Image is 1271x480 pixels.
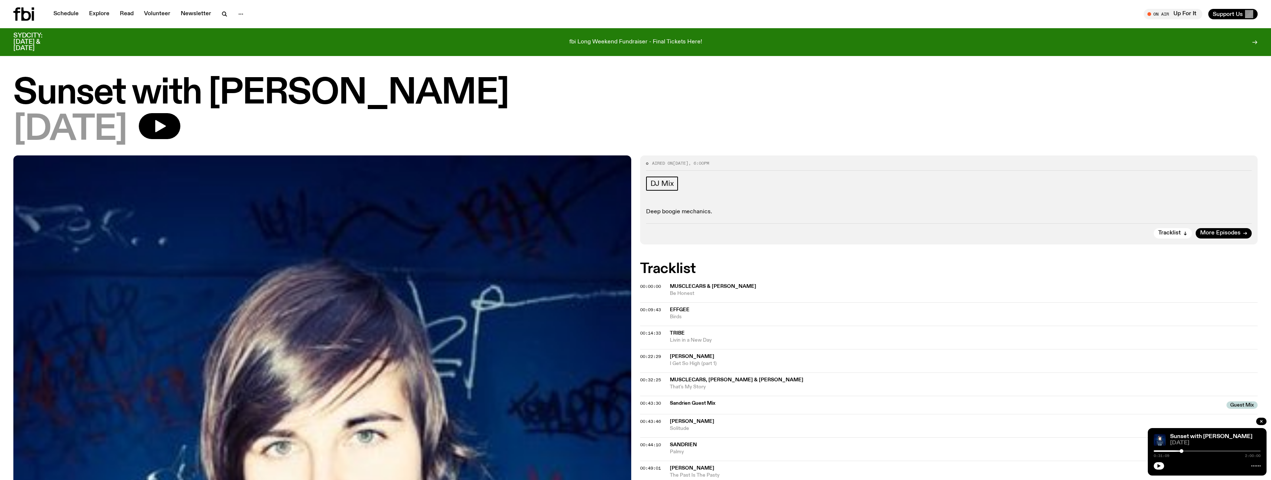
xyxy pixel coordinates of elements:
a: Sunset with [PERSON_NAME] [1170,434,1252,440]
span: [PERSON_NAME] [670,354,714,359]
button: 00:32:25 [640,378,661,382]
span: effgee [670,307,689,312]
span: More Episodes [1200,230,1241,236]
span: Sandrien Guest Mix [670,400,1222,407]
button: Support Us [1208,9,1258,19]
button: 00:09:43 [640,308,661,312]
span: 00:14:33 [640,330,661,336]
span: Musclecars, [PERSON_NAME] & [PERSON_NAME] [670,377,803,382]
span: Livin in a New Day [670,337,1258,344]
button: On AirUp For It [1144,9,1202,19]
button: 00:14:33 [640,331,661,335]
span: 00:44:10 [640,442,661,448]
span: Solitude [670,425,1258,432]
p: Deep boogie mechanics. [646,208,1252,216]
span: , 6:00pm [688,160,709,166]
span: 00:43:46 [640,418,661,424]
span: Tracklist [1158,230,1181,236]
span: Guest Mix [1226,401,1258,409]
button: 00:22:29 [640,355,661,359]
span: Sandrien [670,442,697,447]
a: DJ Mix [646,177,678,191]
span: Support Us [1213,11,1243,17]
span: 00:32:25 [640,377,661,383]
button: 00:43:46 [640,420,661,424]
button: 00:49:01 [640,466,661,470]
button: 00:00:00 [640,285,661,289]
span: 00:09:43 [640,307,661,313]
span: 00:22:29 [640,354,661,359]
span: [PERSON_NAME] [670,419,714,424]
p: fbi Long Weekend Fundraiser - Final Tickets Here! [569,39,702,46]
span: [PERSON_NAME] [670,466,714,471]
a: Read [115,9,138,19]
span: [DATE] [13,113,127,147]
a: Schedule [49,9,83,19]
span: 00:00:00 [640,283,661,289]
span: I Get So High (part 1) [670,360,1258,367]
span: [DATE] [673,160,688,166]
a: Explore [85,9,114,19]
span: The Past Is The Pasty [670,472,1258,479]
button: 00:44:10 [640,443,661,447]
a: More Episodes [1196,228,1252,239]
a: Newsletter [176,9,216,19]
span: Musclecars & [PERSON_NAME] [670,284,756,289]
h1: Sunset with [PERSON_NAME] [13,77,1258,110]
span: Tribe [670,331,685,336]
span: Birds [670,313,1258,320]
h3: SYDCITY: [DATE] & [DATE] [13,33,61,52]
span: That's My Story [670,384,1258,391]
span: 00:43:30 [640,400,661,406]
span: 00:49:01 [640,465,661,471]
a: Volunteer [140,9,175,19]
span: Be Honest [670,290,1258,297]
span: Palmy [670,448,1258,456]
span: 0:31:09 [1154,454,1169,458]
span: 2:00:00 [1245,454,1261,458]
span: [DATE] [1170,440,1261,446]
button: Tracklist [1154,228,1192,239]
span: Aired on [652,160,673,166]
h2: Tracklist [640,262,1258,276]
button: 00:43:30 [640,401,661,405]
span: DJ Mix [651,180,674,188]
